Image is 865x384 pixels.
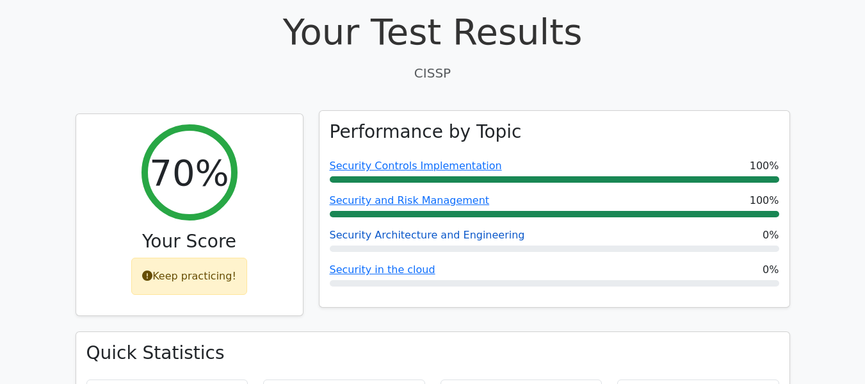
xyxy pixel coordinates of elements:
[330,160,502,172] a: Security Controls Implementation
[86,231,293,253] h3: Your Score
[131,258,247,295] div: Keep practicing!
[330,121,522,143] h3: Performance by Topic
[76,10,790,53] h1: Your Test Results
[750,193,779,208] span: 100%
[330,194,490,206] a: Security and Risk Management
[330,263,435,276] a: Security in the cloud
[76,63,790,83] p: CISSP
[330,229,525,241] a: Security Architecture and Engineering
[763,262,779,278] span: 0%
[149,151,229,194] h2: 70%
[763,228,779,243] span: 0%
[750,158,779,174] span: 100%
[86,342,779,364] h3: Quick Statistics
